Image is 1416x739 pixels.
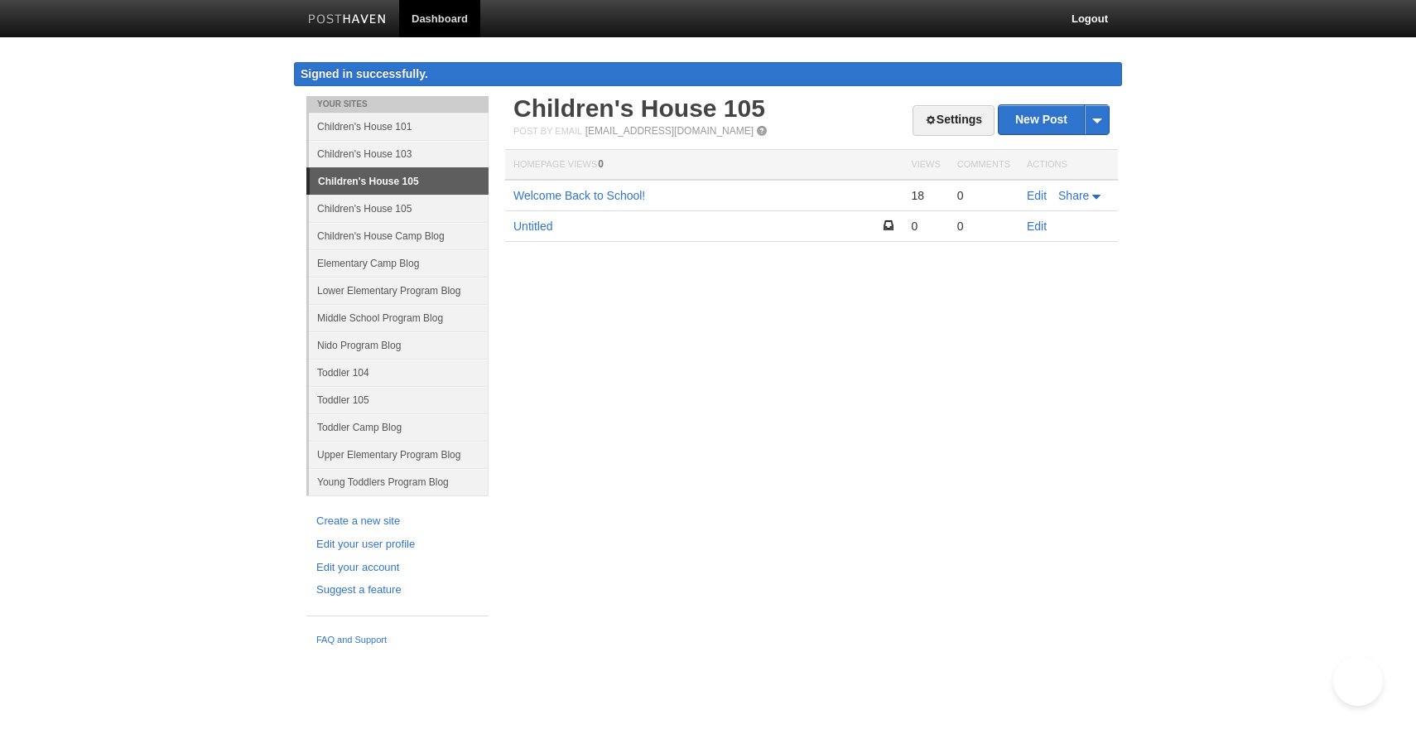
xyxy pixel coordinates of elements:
a: Settings [913,105,995,136]
li: Your Sites [306,96,489,113]
a: Toddler Camp Blog [309,413,489,441]
img: Posthaven-bar [308,14,387,27]
a: Create a new site [316,513,479,530]
div: Signed in successfully. [294,62,1122,86]
a: Edit your account [316,559,479,577]
a: Edit your user profile [316,536,479,553]
span: Share [1058,189,1089,202]
div: 0 [957,188,1010,203]
a: Children's House 105 [310,168,489,195]
span: 0 [598,158,604,170]
th: Actions [1019,150,1118,181]
a: Upper Elementary Program Blog [309,441,489,468]
a: Children's House Camp Blog [309,222,489,249]
a: Children's House 101 [309,113,489,140]
a: Middle School Program Blog [309,304,489,331]
div: 0 [911,219,940,234]
span: Post by Email [513,126,582,136]
a: Children's House 105 [513,94,765,122]
iframe: Help Scout Beacon - Open [1333,656,1383,706]
a: Elementary Camp Blog [309,249,489,277]
div: 18 [911,188,940,203]
th: Homepage Views [505,150,903,181]
th: Comments [949,150,1019,181]
a: Edit [1027,220,1047,233]
a: Children's House 103 [309,140,489,167]
a: Toddler 104 [309,359,489,386]
a: Toddler 105 [309,386,489,413]
a: Young Toddlers Program Blog [309,468,489,495]
a: Children's House 105 [309,195,489,222]
a: Suggest a feature [316,582,479,599]
a: Edit [1027,189,1047,202]
a: Welcome Back to School! [513,189,645,202]
div: 0 [957,219,1010,234]
a: New Post [999,105,1109,134]
a: Lower Elementary Program Blog [309,277,489,304]
a: FAQ and Support [316,633,479,648]
a: Untitled [513,220,552,233]
th: Views [903,150,948,181]
a: [EMAIL_ADDRESS][DOMAIN_NAME] [585,125,754,137]
a: Nido Program Blog [309,331,489,359]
